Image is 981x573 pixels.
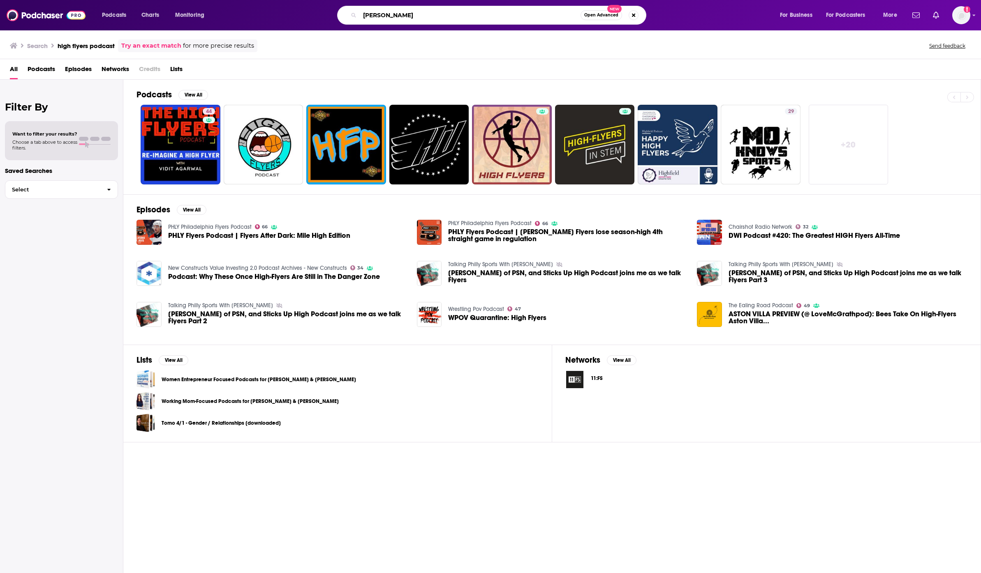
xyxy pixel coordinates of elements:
[177,205,206,215] button: View All
[137,302,162,327] a: Matt Stinger of PSN, and Sticks Up High Podcast joins me as we talk Flyers Part 2
[826,9,865,21] span: For Podcasters
[565,355,636,365] a: NetworksView All
[448,228,687,242] span: PHLY Flyers Podcast | [PERSON_NAME] Flyers lose season-high 4th straight game in regulation
[697,261,722,286] a: Matt Stinger of PSN, and Sticks Up High Podcast joins me as we talk Flyers Part 3
[141,105,220,184] a: 44
[729,232,900,239] a: DWI Podcast #420: The Greatest HIGH Flyers All-Time
[729,269,967,283] a: Matt Stinger of PSN, and Sticks Up High Podcast joins me as we talk Flyers Part 3
[927,42,968,49] button: Send feedback
[607,5,622,13] span: New
[5,167,118,175] p: Saved Searches
[262,225,268,229] span: 66
[785,108,797,115] a: 29
[137,355,152,365] h2: Lists
[102,62,129,79] a: Networks
[952,6,970,24] button: Show profile menu
[350,265,364,270] a: 34
[65,62,92,79] a: Episodes
[357,266,363,270] span: 34
[448,314,546,321] a: WPOV Quarantine: High Flyers
[417,302,442,327] img: WPOV Quarantine: High Flyers
[909,8,923,22] a: Show notifications dropdown
[5,101,118,113] h2: Filter By
[930,8,942,22] a: Show notifications dropdown
[565,355,600,365] h2: Networks
[417,220,442,245] img: PHLY Flyers Podcast | John Tortorella's Flyers lose season-high 4th straight game in regulation
[137,90,172,100] h2: Podcasts
[183,41,254,51] span: for more precise results
[729,223,792,230] a: Chairshot Radio Network
[137,355,188,365] a: ListsView All
[360,9,581,22] input: Search podcasts, credits, & more...
[137,414,155,432] a: Tomo 4/1 - Gender / Relationships [downloaded]
[168,302,273,309] a: Talking Philly Sports With Matty B
[7,7,86,23] img: Podchaser - Follow, Share and Rate Podcasts
[821,9,877,22] button: open menu
[697,302,722,327] a: ASTON VILLA PREVIEW (@ LoveMcGrathpod): Bees Take On High-Flyers Aston Villa...
[137,205,206,215] a: EpisodesView All
[581,10,622,20] button: Open AdvancedNew
[535,221,548,226] a: 66
[952,6,970,24] span: Logged in as jhutchinson
[515,307,521,311] span: 47
[96,9,137,22] button: open menu
[203,108,215,115] a: 44
[255,224,268,229] a: 66
[10,62,18,79] a: All
[788,108,794,116] span: 29
[178,90,208,100] button: View All
[137,392,155,410] span: Working Mom-Focused Podcasts for Hillary & Lana
[5,187,100,192] span: Select
[796,224,808,229] a: 32
[774,9,823,22] button: open menu
[729,302,793,309] a: The Ealing Road Podcast
[159,355,188,365] button: View All
[565,370,584,389] img: 11:FS logo
[448,269,687,283] a: Matt Stinger of PSN, and Sticks Up High Podcast joins me as we talk Flyers
[697,220,722,245] img: DWI Podcast #420: The Greatest HIGH Flyers All-Time
[565,370,967,389] a: 11:FS logo11:FS
[796,303,810,308] a: 49
[168,273,380,280] a: Podcast: Why These Once High-Flyers Are Still in The Danger Zone
[780,9,812,21] span: For Business
[448,228,687,242] a: PHLY Flyers Podcast | John Tortorella's Flyers lose season-high 4th straight game in regulation
[28,62,55,79] span: Podcasts
[137,261,162,286] img: Podcast: Why These Once High-Flyers Are Still in The Danger Zone
[12,139,77,151] span: Choose a tab above to access filters.
[162,397,339,406] a: Working Mom-Focused Podcasts for [PERSON_NAME] & [PERSON_NAME]
[168,311,407,324] span: [PERSON_NAME] of PSN, and Sticks Up High Podcast joins me as we talk Flyers Part 2
[591,375,603,382] span: 11:FS
[5,180,118,199] button: Select
[803,225,808,229] span: 32
[137,220,162,245] img: PHLY Flyers Podcast | Flyers After Dark: Mile High Edition
[507,306,521,311] a: 47
[58,42,115,50] h3: high flyers podcast
[175,9,204,21] span: Monitoring
[607,355,636,365] button: View All
[729,311,967,324] span: ASTON VILLA PREVIEW (@ LoveMcGrathpod): Bees Take On High-Flyers Aston Villa...
[102,9,126,21] span: Podcasts
[27,42,48,50] h3: Search
[168,232,350,239] a: PHLY Flyers Podcast | Flyers After Dark: Mile High Edition
[139,62,160,79] span: Credits
[721,105,801,184] a: 29
[170,62,183,79] a: Lists
[141,9,159,21] span: Charts
[137,205,170,215] h2: Episodes
[448,220,532,227] a: PHLY Philadelphia Flyers Podcast
[448,261,553,268] a: Talking Philly Sports With Matty B
[169,9,215,22] button: open menu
